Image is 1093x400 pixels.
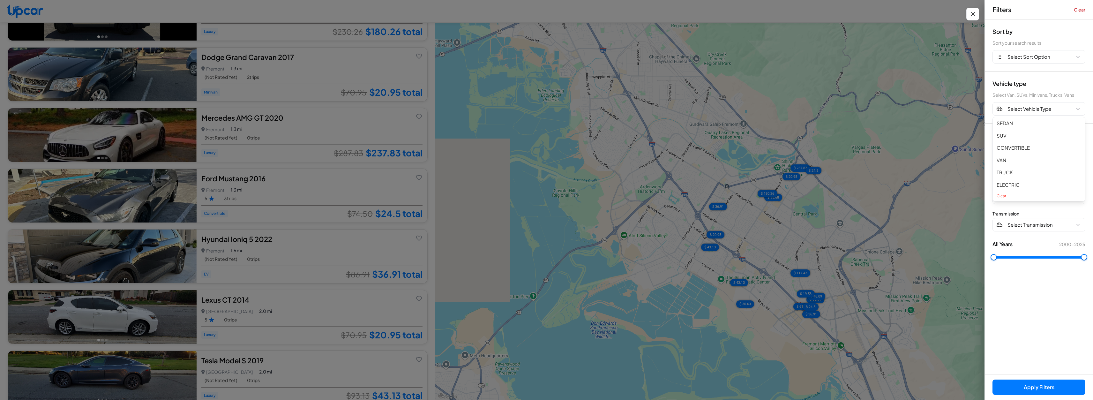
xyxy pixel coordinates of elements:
[992,50,1085,64] button: Select Sort Option
[992,218,1085,231] button: Select Transmission
[1007,53,1050,61] span: Select Sort Option
[993,117,1085,130] button: SEDAN
[993,191,1085,201] button: Clear
[992,92,1085,98] div: Select Van, SUVs, Minivans, Trucks, Vans
[992,240,1013,248] span: All Years
[992,79,1085,88] div: Vehicle type
[993,154,1085,167] button: VAN
[992,380,1085,395] button: Apply Filters
[993,130,1085,142] button: SUV
[993,179,1085,191] button: ELECTRIC
[1059,241,1085,247] span: 2000 - 2025
[993,142,1085,154] button: CONVERTIBLE
[992,40,1085,46] div: Sort your search results
[992,210,1085,217] div: Transmission
[992,102,1085,116] button: Select Vehicle Type
[966,8,979,20] button: Close filters
[992,5,1011,14] span: Filters
[992,27,1085,36] div: Sort by
[1074,6,1085,13] button: Clear
[993,166,1085,179] button: TRUCK
[1007,221,1053,229] span: Select Transmission
[1007,105,1051,113] span: Select Vehicle Type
